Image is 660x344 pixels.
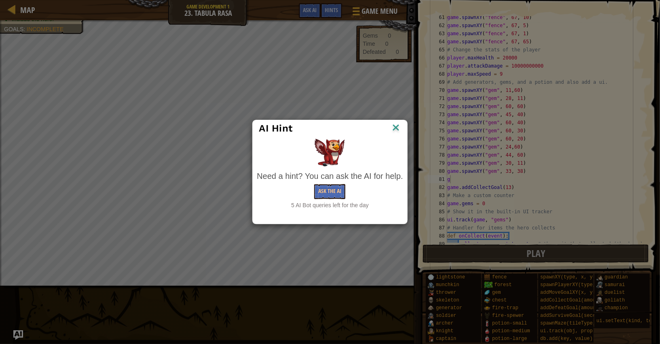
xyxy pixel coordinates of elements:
[257,170,403,182] div: Need a hint? You can ask the AI for help.
[391,122,401,134] img: IconClose.svg
[315,139,345,166] img: AI Hint Animal
[314,184,345,199] button: Ask the AI
[259,123,293,134] span: AI Hint
[257,201,403,209] div: 5 AI Bot queries left for the day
